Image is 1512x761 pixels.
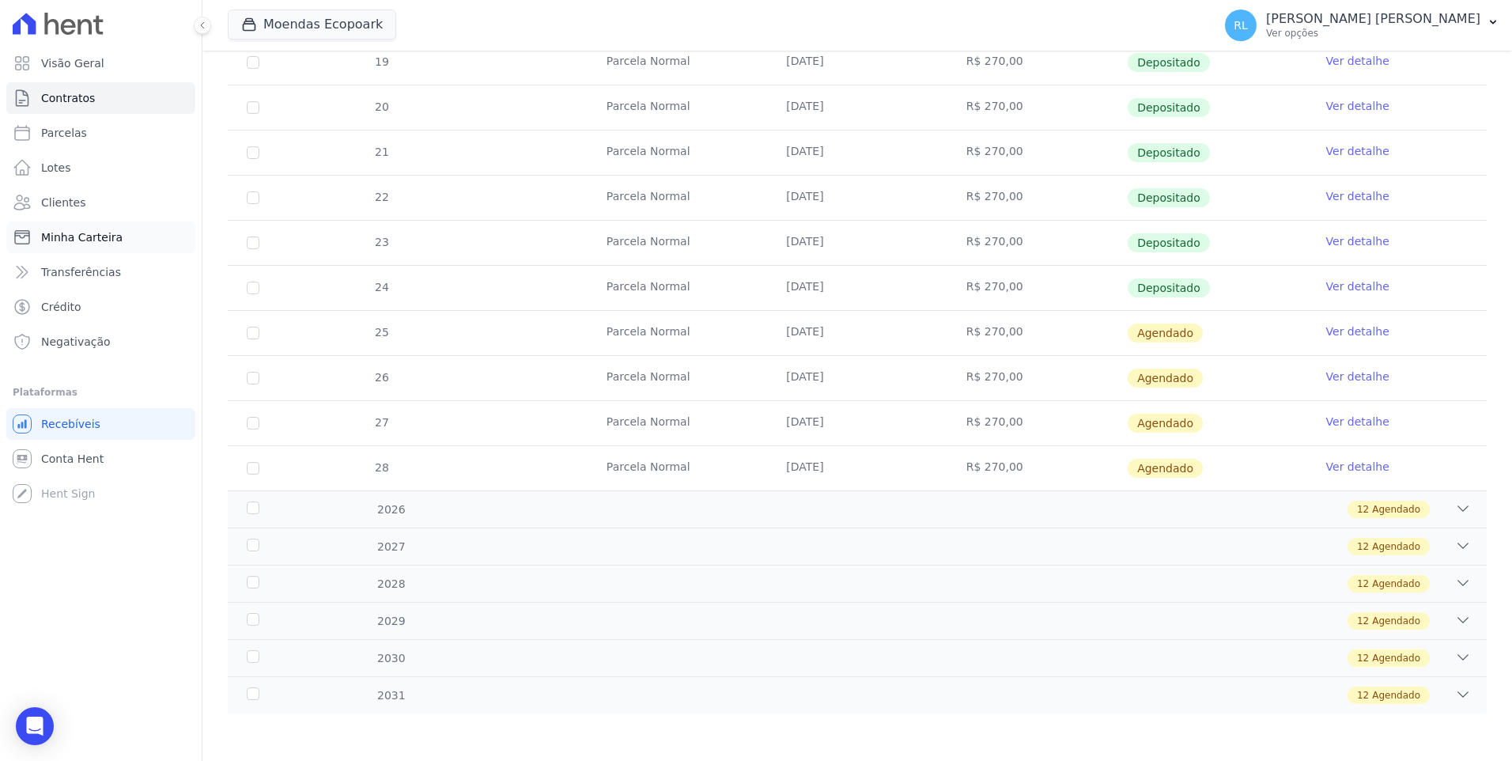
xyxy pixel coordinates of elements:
a: Recebíveis [6,408,195,440]
td: Parcela Normal [588,176,767,220]
input: Só é possível selecionar pagamentos em aberto [247,282,259,294]
a: Ver detalhe [1326,143,1389,159]
span: Depositado [1128,278,1210,297]
a: Contratos [6,82,195,114]
input: Só é possível selecionar pagamentos em aberto [247,237,259,249]
div: Open Intercom Messenger [16,707,54,745]
a: Visão Geral [6,47,195,79]
span: 26 [373,371,389,384]
span: 12 [1357,651,1369,665]
a: Ver detalhe [1326,53,1389,69]
td: [DATE] [767,221,947,265]
td: Parcela Normal [588,131,767,175]
span: 20 [373,100,389,113]
span: 12 [1357,688,1369,702]
span: Parcelas [41,125,87,141]
td: Parcela Normal [588,446,767,490]
span: Negativação [41,334,111,350]
a: Minha Carteira [6,221,195,253]
td: R$ 270,00 [947,401,1127,445]
input: Só é possível selecionar pagamentos em aberto [247,191,259,204]
td: Parcela Normal [588,221,767,265]
span: 12 [1357,502,1369,517]
a: Crédito [6,291,195,323]
td: R$ 270,00 [947,266,1127,310]
span: Agendado [1128,324,1203,343]
td: R$ 270,00 [947,446,1127,490]
a: Parcelas [6,117,195,149]
span: 12 [1357,577,1369,591]
td: R$ 270,00 [947,356,1127,400]
td: Parcela Normal [588,311,767,355]
a: Conta Hent [6,443,195,475]
span: Crédito [41,299,81,315]
a: Ver detalhe [1326,278,1389,294]
td: Parcela Normal [588,356,767,400]
td: [DATE] [767,356,947,400]
td: Parcela Normal [588,266,767,310]
a: Ver detalhe [1326,188,1389,204]
input: default [247,327,259,339]
a: Ver detalhe [1326,459,1389,475]
span: Depositado [1128,188,1210,207]
span: Recebíveis [41,416,100,432]
a: Clientes [6,187,195,218]
a: Negativação [6,326,195,358]
td: R$ 270,00 [947,176,1127,220]
span: Agendado [1128,459,1203,478]
span: Agendado [1128,369,1203,388]
input: Só é possível selecionar pagamentos em aberto [247,56,259,69]
span: Visão Geral [41,55,104,71]
button: RL [PERSON_NAME] [PERSON_NAME] Ver opções [1212,3,1512,47]
span: Minha Carteira [41,229,123,245]
p: [PERSON_NAME] [PERSON_NAME] [1266,11,1480,27]
span: Agendado [1372,614,1420,628]
td: Parcela Normal [588,401,767,445]
input: default [247,372,259,384]
span: 23 [373,236,389,248]
a: Lotes [6,152,195,184]
span: 12 [1357,614,1369,628]
span: 24 [373,281,389,293]
input: default [247,417,259,430]
td: [DATE] [767,176,947,220]
td: [DATE] [767,311,947,355]
span: Depositado [1128,53,1210,72]
td: [DATE] [767,85,947,130]
span: 21 [373,146,389,158]
td: R$ 270,00 [947,85,1127,130]
span: Transferências [41,264,121,280]
span: 28 [373,461,389,474]
td: [DATE] [767,446,947,490]
td: Parcela Normal [588,85,767,130]
span: Agendado [1372,688,1420,702]
a: Ver detalhe [1326,414,1389,430]
div: Plataformas [13,383,189,402]
td: Parcela Normal [588,40,767,85]
td: [DATE] [767,131,947,175]
span: Agendado [1372,502,1420,517]
a: Transferências [6,256,195,288]
span: RL [1234,20,1248,31]
input: default [247,462,259,475]
span: Conta Hent [41,451,104,467]
input: Só é possível selecionar pagamentos em aberto [247,101,259,114]
a: Ver detalhe [1326,98,1389,114]
td: R$ 270,00 [947,311,1127,355]
span: Clientes [41,195,85,210]
td: [DATE] [767,401,947,445]
a: Ver detalhe [1326,369,1389,384]
span: Agendado [1372,651,1420,665]
input: Só é possível selecionar pagamentos em aberto [247,146,259,159]
td: [DATE] [767,266,947,310]
span: 12 [1357,540,1369,554]
button: Moendas Ecopoark [228,9,396,40]
span: 27 [373,416,389,429]
span: 19 [373,55,389,68]
a: Ver detalhe [1326,233,1389,249]
td: R$ 270,00 [947,131,1127,175]
span: Agendado [1372,540,1420,554]
span: Depositado [1128,143,1210,162]
span: Depositado [1128,233,1210,252]
span: Agendado [1128,414,1203,433]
